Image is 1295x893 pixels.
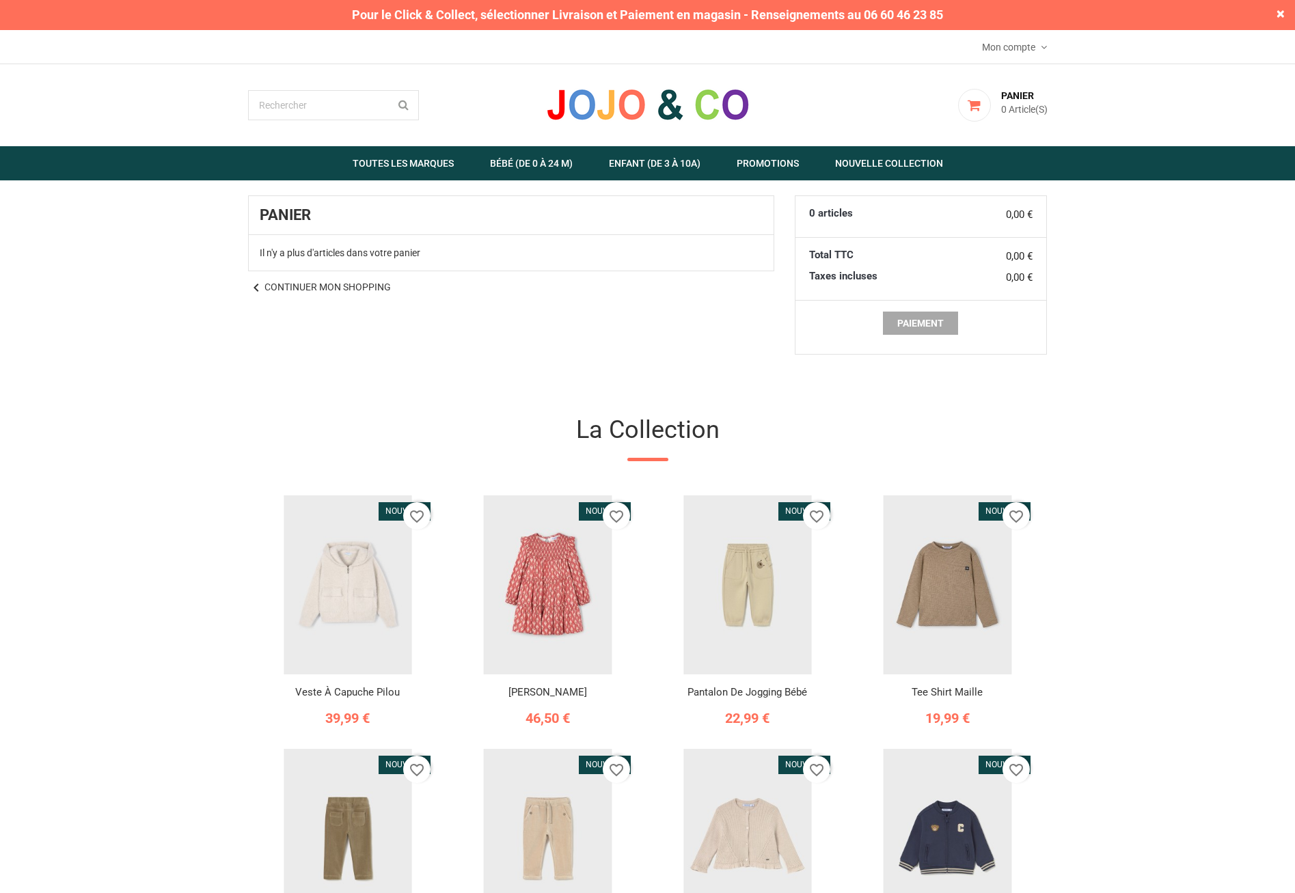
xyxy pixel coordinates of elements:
img: Veste à capuche pilou - MAYORAL | Jojo&Co : Vêtements enfants - Antibes [258,495,438,675]
img: Robe tandoori fille - MAYORAL | Jojo&Co : Vêtements enfants - Antibes [458,495,638,675]
a: Promotions [720,146,816,180]
button: favorite_border [1003,502,1030,530]
small: 0,00 € [1006,269,1033,286]
i: favorite_border [608,762,625,778]
li: Nouveau [379,502,431,521]
span: 0,00 € [1006,248,1033,265]
span: La collection [258,417,1037,458]
i: favorite_border [409,762,425,778]
span: 0,00 € [1006,206,1033,223]
a: Toutes les marques [336,146,471,180]
a: Nouvelle Collection [818,146,960,180]
i: favorite_border [608,508,625,525]
span: 19,99 € [925,710,970,726]
i: favorite_border [1008,508,1024,525]
button: Paiement [883,312,958,335]
a: chevron_leftContinuer mon shopping [248,281,391,292]
span: Article(s) [1009,104,1048,115]
button: favorite_border [803,502,830,530]
li: Nouveau [579,502,631,521]
span: Mon compte [982,42,1039,53]
a: Tee shirt maille [912,686,983,698]
i: chevron_left [248,279,264,296]
span: 22,99 € [725,710,769,726]
li: Nouveau [778,502,830,521]
a: Pantalon de jogging bébé [687,686,807,698]
a: Enfant (de 3 à 10A) [592,146,718,180]
i: favorite_border [808,508,825,525]
img: JOJO & CO [545,87,750,122]
a: Veste à capuche pilou [295,686,400,698]
img: Pantalon jogging bébé garçon - MAYORAL | Boutique Jojo&Co [658,495,838,675]
button: favorite_border [403,756,431,783]
span: × [1277,6,1285,21]
span: 46,50 € [526,710,570,726]
i: favorite_border [808,762,825,778]
li: Nouveau [778,756,830,774]
span: Panier [1001,90,1034,101]
button: favorite_border [1003,756,1030,783]
span: 0 articles [809,206,853,221]
li: Nouveau [979,502,1031,521]
a: [PERSON_NAME] [508,686,587,698]
i: favorite_border [409,508,425,525]
span: Il n'y a plus d'articles dans votre panier [260,247,420,258]
li: Nouveau [379,756,431,774]
button: favorite_border [603,502,630,530]
li: Nouveau [979,756,1031,774]
a: Bébé (de 0 à 24 m) [473,146,590,180]
li: Nouveau [579,756,631,774]
h1: Panier [260,207,763,223]
span: 39,99 € [325,710,370,726]
button: favorite_border [603,756,630,783]
i: favorite_border [1008,762,1024,778]
span: 0 [1001,104,1007,115]
span: Total TTC [809,247,854,262]
small: Taxes incluses [809,269,877,284]
button: favorite_border [803,756,830,783]
button: favorite_border [403,502,431,530]
input: Rechercher [248,90,419,120]
img: Tee shirt maille - MAYORAL | Boutique Jojo&Co [858,495,1037,675]
span: Pour le Click & Collect, sélectionner Livraison et Paiement en magasin - Renseignements au 06 60 ... [345,6,950,24]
